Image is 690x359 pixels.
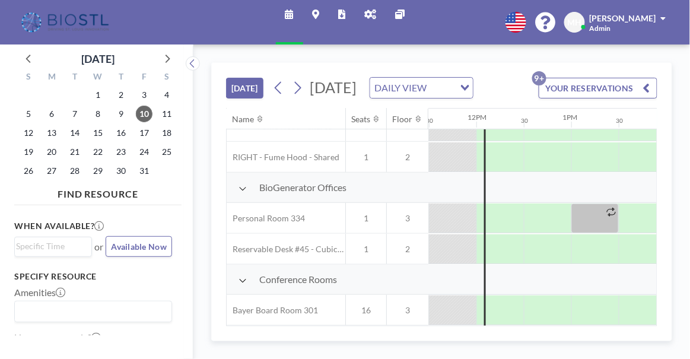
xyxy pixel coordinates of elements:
[43,106,60,122] span: Monday, October 6, 2025
[90,163,106,179] span: Wednesday, October 29, 2025
[136,144,152,160] span: Friday, October 24, 2025
[226,78,263,99] button: [DATE]
[113,144,129,160] span: Thursday, October 23, 2025
[387,305,428,316] span: 3
[15,237,91,255] div: Search for option
[20,163,37,179] span: Sunday, October 26, 2025
[136,163,152,179] span: Friday, October 31, 2025
[568,17,582,28] span: MH
[66,125,83,141] span: Tuesday, October 14, 2025
[426,117,433,125] div: 30
[14,332,101,344] label: How many people?
[387,152,428,163] span: 2
[468,113,487,122] div: 12PM
[40,70,63,85] div: M
[590,24,611,33] span: Admin
[63,70,87,85] div: T
[113,163,129,179] span: Thursday, October 30, 2025
[14,287,65,298] label: Amenities
[90,87,106,103] span: Wednesday, October 1, 2025
[90,106,106,122] span: Wednesday, October 8, 2025
[14,271,172,282] h3: Specify resource
[106,236,172,257] button: Available Now
[227,213,305,224] span: Personal Room 334
[43,144,60,160] span: Monday, October 20, 2025
[310,78,357,96] span: [DATE]
[233,114,255,125] div: Name
[346,244,386,255] span: 1
[113,87,129,103] span: Thursday, October 2, 2025
[136,125,152,141] span: Friday, October 17, 2025
[227,244,345,255] span: Reservable Desk #45 - Cubicle Area (Office 206)
[155,70,179,85] div: S
[590,13,656,23] span: [PERSON_NAME]
[616,117,623,125] div: 30
[227,152,339,163] span: RIGHT - Fume Hood - Shared
[532,71,546,85] p: 9+
[259,274,337,285] span: Conference Rooms
[20,144,37,160] span: Sunday, October 19, 2025
[159,87,176,103] span: Saturday, October 4, 2025
[431,80,453,96] input: Search for option
[346,305,386,316] span: 16
[17,70,40,85] div: S
[346,213,386,224] span: 1
[132,70,155,85] div: F
[16,240,85,253] input: Search for option
[370,78,473,98] div: Search for option
[373,80,430,96] span: DAILY VIEW
[113,106,129,122] span: Thursday, October 9, 2025
[352,114,371,125] div: Seats
[159,144,176,160] span: Saturday, October 25, 2025
[14,183,182,200] h4: FIND RESOURCE
[159,125,176,141] span: Saturday, October 18, 2025
[387,244,428,255] span: 2
[136,87,152,103] span: Friday, October 3, 2025
[259,182,346,193] span: BioGenerator Offices
[20,106,37,122] span: Sunday, October 5, 2025
[346,152,386,163] span: 1
[66,163,83,179] span: Tuesday, October 28, 2025
[87,70,110,85] div: W
[19,11,113,34] img: organization-logo
[43,163,60,179] span: Monday, October 27, 2025
[81,50,115,67] div: [DATE]
[521,117,528,125] div: 30
[159,106,176,122] span: Saturday, October 11, 2025
[539,78,657,99] button: YOUR RESERVATIONS9+
[90,125,106,141] span: Wednesday, October 15, 2025
[66,144,83,160] span: Tuesday, October 21, 2025
[20,125,37,141] span: Sunday, October 12, 2025
[16,304,165,319] input: Search for option
[15,301,171,322] div: Search for option
[90,144,106,160] span: Wednesday, October 22, 2025
[562,113,577,122] div: 1PM
[43,125,60,141] span: Monday, October 13, 2025
[136,106,152,122] span: Friday, October 10, 2025
[66,106,83,122] span: Tuesday, October 7, 2025
[111,242,167,252] span: Available Now
[393,114,413,125] div: Floor
[94,241,103,253] span: or
[387,213,428,224] span: 3
[113,125,129,141] span: Thursday, October 16, 2025
[109,70,132,85] div: T
[227,305,318,316] span: Bayer Board Room 301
